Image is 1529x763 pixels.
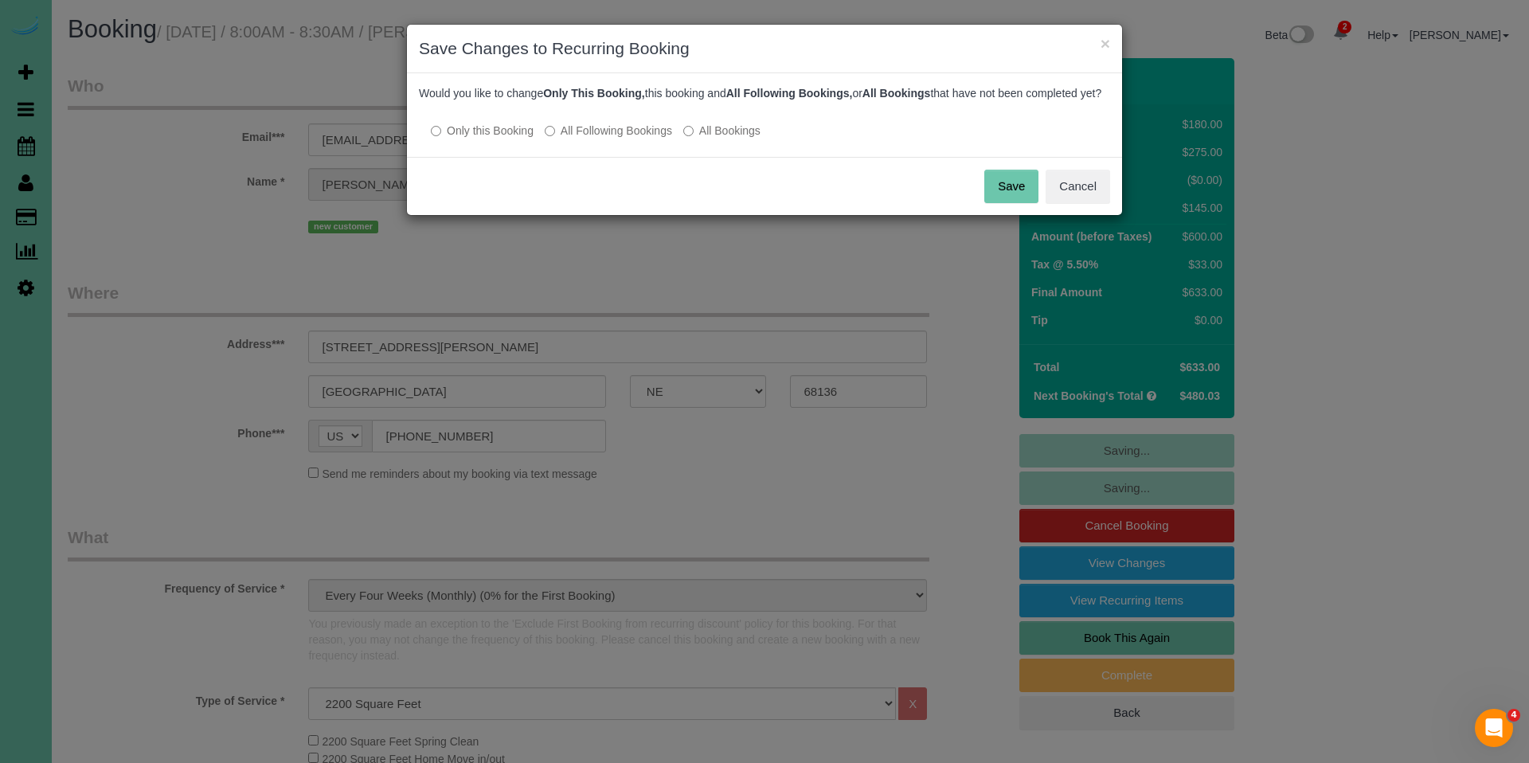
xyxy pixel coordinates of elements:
[545,123,672,139] label: This and all the bookings after it will be changed.
[984,170,1038,203] button: Save
[431,126,441,136] input: Only this Booking
[683,123,761,139] label: All bookings that have not been completed yet will be changed.
[543,87,645,100] b: Only This Booking,
[419,85,1110,101] p: Would you like to change this booking and or that have not been completed yet?
[726,87,853,100] b: All Following Bookings,
[1507,709,1520,722] span: 4
[545,126,555,136] input: All Following Bookings
[419,37,1110,61] h3: Save Changes to Recurring Booking
[431,123,534,139] label: All other bookings in the series will remain the same.
[1101,35,1110,52] button: ×
[1475,709,1513,747] iframe: Intercom live chat
[862,87,931,100] b: All Bookings
[683,126,694,136] input: All Bookings
[1046,170,1110,203] button: Cancel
